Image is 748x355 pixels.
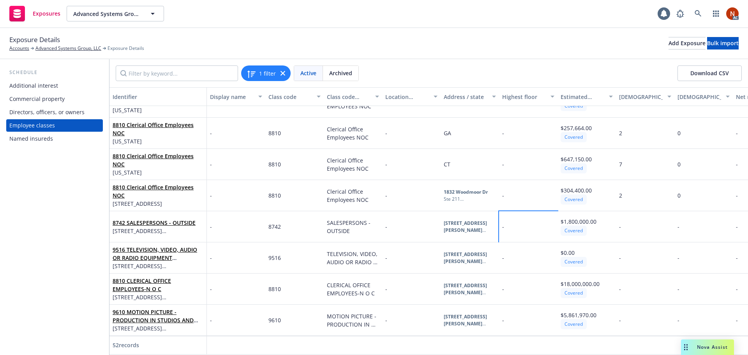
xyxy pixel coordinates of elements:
div: Full-time employee [619,93,663,101]
span: Exposures [33,11,60,17]
button: Class code [265,87,324,106]
span: 2 [619,129,622,137]
button: Identifier [109,87,207,106]
span: - [502,316,504,324]
span: SALESPERSONS - OUTSIDE [327,219,372,235]
span: 8810 Clerical Office Employees NOC [113,152,203,168]
span: Archived [329,69,352,77]
div: Covered [561,226,587,235]
a: Switch app [708,6,724,21]
span: - [736,129,738,137]
span: $647,150.00 [561,155,592,163]
span: Clerical Office Employees NOC [327,125,369,141]
span: TELEVISION, VIDEO, AUDIO OR RADIO EQUIPMENT INSTALLATION, SERVICE OR REPAIR - SHOP OR OUTSIDE [327,250,379,298]
span: 0 [677,161,681,168]
span: - [502,192,504,199]
span: $5,861,970.00 [561,311,596,319]
button: Location number [382,87,441,106]
button: Highest floor [499,87,557,106]
div: Directors, officers, or owners [9,106,85,118]
span: 0 [677,192,681,199]
span: - [210,285,212,293]
span: - [385,161,387,168]
span: - [385,316,387,324]
span: - [736,161,738,168]
span: - [619,223,621,230]
span: 7 [619,161,622,168]
div: Covered [561,288,587,298]
span: 1 filter [259,69,276,78]
span: - [677,223,679,230]
span: $304,400.00 [561,187,592,194]
div: Covered [561,257,587,267]
a: Report a Bug [672,6,688,21]
button: Add Exposure [669,37,706,49]
div: Identifier [113,93,203,101]
button: Download CSV [677,65,742,81]
div: Class code [268,93,312,101]
span: - [736,316,738,324]
a: Advanced Systems Group, LLC [35,45,101,52]
span: $1,800,000.00 [561,218,596,225]
span: - [502,129,504,137]
div: Location number [385,93,429,101]
span: - [736,254,738,261]
span: - [210,129,212,137]
div: GA [444,129,451,137]
span: 9610 [268,316,281,324]
div: Display name [210,93,254,101]
span: [STREET_ADDRESS][PERSON_NAME] [113,262,203,270]
button: Class code description [324,87,382,106]
span: [US_STATE] [113,106,203,114]
span: [STREET_ADDRESS][PERSON_NAME] [113,227,203,235]
div: Additional interest [9,79,58,92]
span: - [210,191,212,200]
div: Highest floor [502,93,546,101]
div: Covered [561,163,587,173]
span: CLERICAL OFFICE EMPLOYEES NOC [327,94,372,110]
span: [US_STATE] [113,168,203,177]
div: Covered [561,132,587,142]
span: - [736,285,738,293]
button: Bulk import [707,37,739,49]
span: - [736,223,738,230]
b: [STREET_ADDRESS][PERSON_NAME] [444,313,487,327]
span: - [385,192,387,199]
div: Estimated annual remuneration [561,93,604,101]
button: Full-time employee [616,87,674,106]
span: 8810 Clerical Office Employees NOC [113,183,203,200]
div: Class code description [327,93,370,101]
div: Named insureds [9,132,53,145]
a: Directors, officers, or owners [6,106,103,118]
span: Clerical Office Employees NOC [327,157,369,172]
span: [STREET_ADDRESS] [113,200,203,208]
img: photo [726,7,739,20]
a: 8810 Clerical Office Employees NOC [113,152,194,168]
span: Nova Assist [697,344,728,350]
button: Part-time employee [674,87,733,106]
span: CLERICAL OFFICE EMPLOYEES-N O C [327,281,375,297]
span: 9516 TELEVISION, VIDEO, AUDIO OR RADIO EQUIPMENT INSTALLATION, SERVICE OR REPAIR - SHOP OR OUTSIDE [113,245,203,262]
span: 52 records [113,341,139,349]
span: - [385,129,387,137]
span: 8810 [268,192,281,199]
div: Commercial property [9,93,65,105]
span: 9516 [268,254,281,261]
b: [STREET_ADDRESS][PERSON_NAME] [444,220,487,233]
span: 8810 Clerical Office Employees NOC [113,121,203,137]
span: 8810 [268,161,281,168]
b: 1832 Woodmoor Dr [444,189,488,195]
span: 9610 MOTION PICTURE - PRODUCTION IN STUDIOS AND OUTSIDE - ALL EMPLOYEES. THE ENTIRE REMUNERATION ... [113,308,203,324]
span: [US_STATE] [113,137,203,145]
span: 8810 [268,129,281,137]
span: - [502,285,504,293]
div: Covered [561,194,587,204]
button: Address / state [441,87,499,106]
span: 8810 CLERICAL OFFICE EMPLOYEES-N O C [113,277,203,293]
span: - [210,223,212,231]
span: - [619,316,621,324]
span: 8810 [268,285,281,293]
span: 8742 SALESPERSONS - OUTSIDE [113,219,203,227]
